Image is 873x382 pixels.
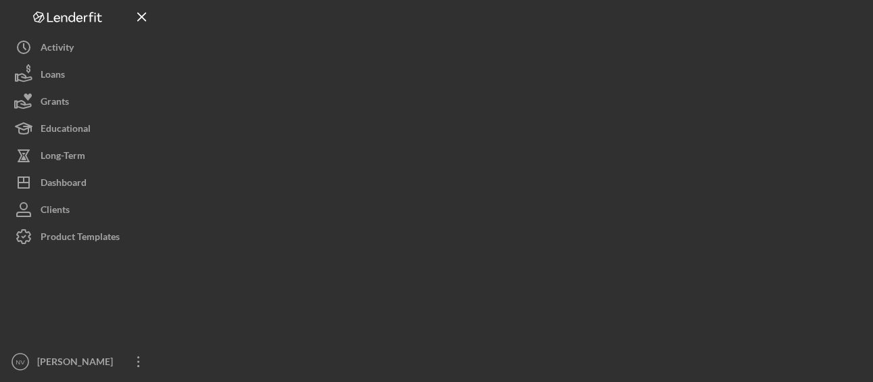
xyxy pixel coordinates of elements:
button: Product Templates [7,223,156,250]
text: NV [16,358,25,366]
div: Activity [41,34,74,64]
div: Clients [41,196,70,226]
button: NV[PERSON_NAME] [7,348,156,375]
button: Educational [7,115,156,142]
div: Educational [41,115,91,145]
div: Dashboard [41,169,87,199]
button: Long-Term [7,142,156,169]
div: Product Templates [41,223,120,254]
button: Dashboard [7,169,156,196]
div: Grants [41,88,69,118]
div: Loans [41,61,65,91]
button: Clients [7,196,156,223]
div: [PERSON_NAME] [34,348,122,379]
button: Activity [7,34,156,61]
button: Grants [7,88,156,115]
button: Loans [7,61,156,88]
div: Long-Term [41,142,85,172]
